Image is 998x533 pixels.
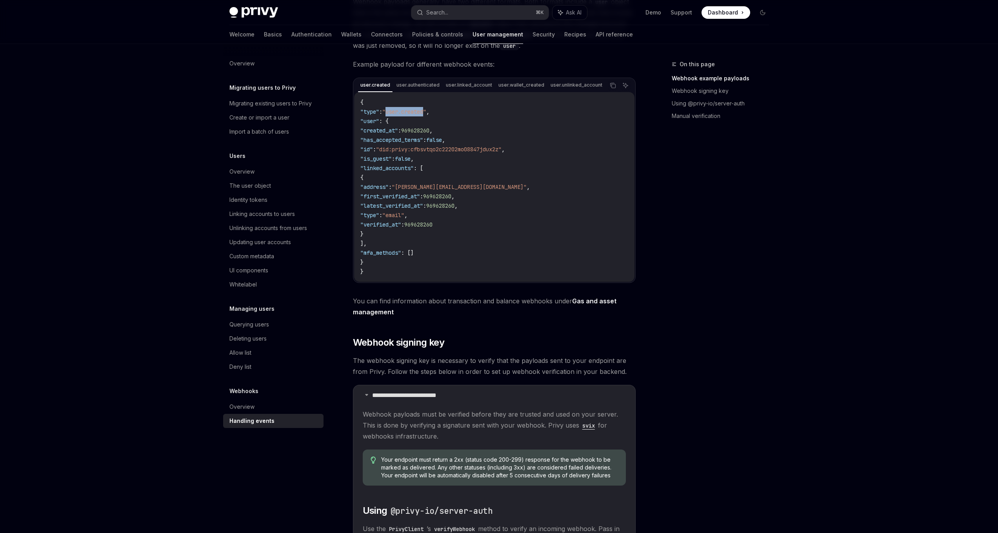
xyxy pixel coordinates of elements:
span: false [426,136,442,143]
span: "type" [360,212,379,219]
a: Import a batch of users [223,125,324,139]
code: user [500,42,519,50]
span: Ask AI [566,9,582,16]
span: Webhook payloads must be verified before they are trusted and used on your server. This is done b... [363,409,626,442]
span: } [360,230,364,237]
span: Dashboard [708,9,738,16]
h5: Webhooks [229,386,258,396]
div: Updating user accounts [229,237,291,247]
span: : [423,202,426,209]
span: "has_accepted_terms" [360,136,423,143]
span: "first_verified_at" [360,193,420,200]
span: : [420,193,423,200]
span: 969628260 [426,202,454,209]
button: Ask AI [620,80,631,91]
a: Manual verification [672,110,775,122]
a: UI components [223,263,324,277]
a: Identity tokens [223,193,324,207]
div: Overview [229,167,254,176]
a: Deny list [223,360,324,374]
span: 969628260 [401,127,429,134]
svg: Tip [371,457,376,464]
a: Basics [264,25,282,44]
a: Policies & controls [412,25,463,44]
button: Copy the contents from the code block [608,80,618,91]
code: @privy-io/server-auth [387,505,496,517]
span: "linked_accounts" [360,165,414,172]
a: Demo [645,9,661,16]
div: The user object [229,181,271,190]
span: } [360,259,364,266]
a: Welcome [229,25,254,44]
span: "created_at" [360,127,398,134]
img: dark logo [229,7,278,18]
div: Custom metadata [229,252,274,261]
div: UI components [229,266,268,275]
span: ], [360,240,367,247]
span: The webhook signing key is necessary to verify that the payloads sent to your endpoint are from P... [353,355,636,377]
h5: Managing users [229,304,274,314]
a: svix [579,421,598,429]
a: Recipes [564,25,586,44]
div: Search... [426,8,448,17]
div: Deleting users [229,334,267,343]
div: user.linked_account [444,80,494,90]
div: Migrating existing users to Privy [229,99,312,108]
a: Connectors [371,25,403,44]
a: Create or import a user [223,111,324,125]
a: Updating user accounts [223,235,324,249]
div: Identity tokens [229,195,267,205]
span: : [392,155,395,162]
div: Linking accounts to users [229,209,295,219]
span: , [426,108,429,115]
span: Webhook signing key [353,336,445,349]
span: , [454,202,458,209]
a: Querying users [223,317,324,332]
span: : [379,108,382,115]
div: Overview [229,59,254,68]
a: Overview [223,56,324,71]
span: : [423,136,426,143]
div: Create or import a user [229,113,289,122]
span: : [389,183,392,190]
a: Support [671,9,692,16]
span: "latest_verified_at" [360,202,423,209]
a: Unlinking accounts from users [223,221,324,235]
a: Linking accounts to users [223,207,324,221]
div: Whitelabel [229,280,257,289]
span: "type" [360,108,379,115]
span: "mfa_methods" [360,249,401,256]
a: Wallets [341,25,362,44]
button: Search...⌘K [411,5,549,20]
span: : [ [414,165,423,172]
span: "is_guest" [360,155,392,162]
span: : [] [401,249,414,256]
div: Handling events [229,416,274,426]
a: Whitelabel [223,277,324,292]
div: user.unlinked_account [548,80,605,90]
span: , [502,146,505,153]
a: Migrating existing users to Privy [223,96,324,111]
div: Overview [229,402,254,412]
div: user.wallet_created [496,80,547,90]
div: Querying users [229,320,269,329]
a: User management [473,25,523,44]
span: : [398,127,401,134]
span: "user" [360,118,379,125]
span: Example payload for different webhook events: [353,59,636,70]
span: false [395,155,411,162]
span: , [451,193,454,200]
span: Using [363,504,496,517]
span: , [527,183,530,190]
a: Dashboard [702,6,750,19]
span: ⌘ K [536,9,544,16]
h5: Migrating users to Privy [229,83,296,92]
span: "user.created" [382,108,426,115]
span: Your endpoint must return a 2xx (status code 200-299) response for the webhook to be marked as de... [381,456,618,479]
button: Ask AI [553,5,587,20]
span: , [442,136,445,143]
span: : [379,212,382,219]
a: Overview [223,165,324,179]
span: "email" [382,212,404,219]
